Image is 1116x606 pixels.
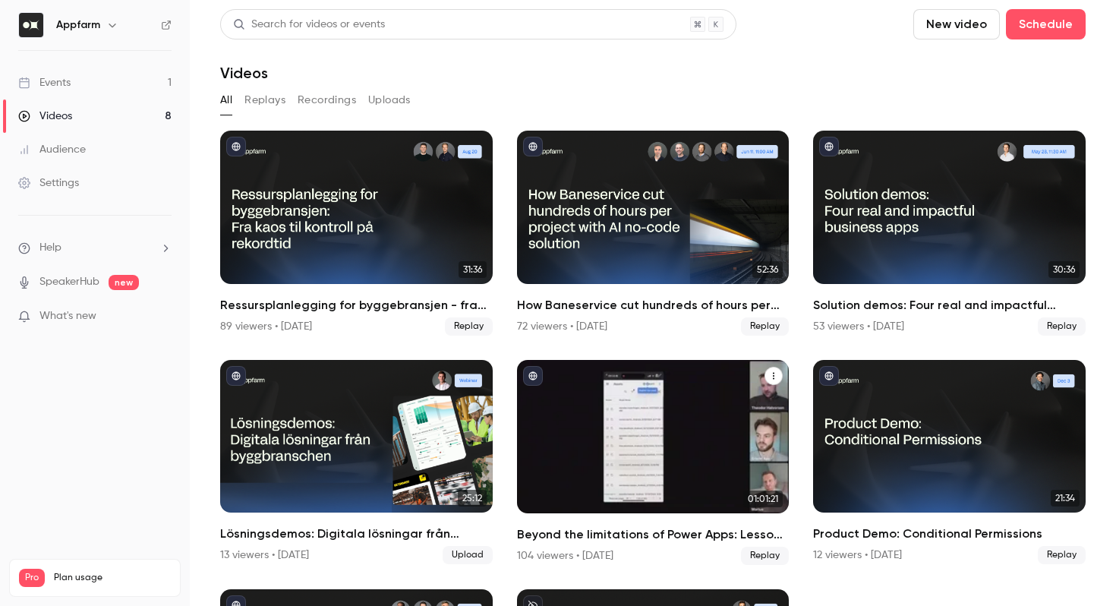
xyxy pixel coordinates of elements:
h2: Beyond the limitations of Power Apps: Lessons from industry leaders [517,526,790,544]
img: Appfarm [19,13,43,37]
button: Recordings [298,88,356,112]
a: 30:36Solution demos: Four real and impactful business apps53 viewers • [DATE]Replay [813,131,1086,336]
a: 25:12Lösningsdemos: Digitala lösningar från byggbranschen13 viewers • [DATE]Upload [220,360,493,565]
span: 01:01:21 [743,491,783,507]
div: 13 viewers • [DATE] [220,548,309,563]
h2: Ressursplanlegging for byggebransjen - fra kaos til kontroll på rekordtid [220,296,493,314]
button: Replays [244,88,285,112]
div: 89 viewers • [DATE] [220,319,312,334]
span: 30:36 [1048,261,1080,278]
h6: Appfarm [56,17,100,33]
button: New video [913,9,1000,39]
span: Replay [741,317,789,336]
a: SpeakerHub [39,274,99,290]
div: 12 viewers • [DATE] [813,548,902,563]
a: 21:34Product Demo: Conditional Permissions12 viewers • [DATE]Replay [813,360,1086,565]
div: 53 viewers • [DATE] [813,319,904,334]
div: 104 viewers • [DATE] [517,548,613,563]
span: new [109,275,139,290]
li: Product Demo: Conditional Permissions [813,360,1086,565]
li: Beyond the limitations of Power Apps: Lessons from industry leaders [517,360,790,565]
section: Videos [220,9,1086,597]
span: Replay [445,317,493,336]
div: 72 viewers • [DATE] [517,319,607,334]
li: Ressursplanlegging for byggebransjen - fra kaos til kontroll på rekordtid [220,131,493,336]
li: How Baneservice cut hundreds of hours per project with AI no-code solution [517,131,790,336]
div: Events [18,75,71,90]
span: 25:12 [458,490,487,507]
span: Replay [1038,546,1086,564]
a: 01:01:21Beyond the limitations of Power Apps: Lessons from industry leaders104 viewers • [DATE]Re... [517,360,790,565]
span: 52:36 [752,261,783,278]
div: Audience [18,142,86,157]
h2: Lösningsdemos: Digitala lösningar från byggbranschen [220,525,493,543]
span: What's new [39,308,96,324]
div: Settings [18,175,79,191]
a: 31:36Ressursplanlegging for byggebransjen - fra kaos til kontroll på rekordtid89 viewers • [DATE]... [220,131,493,336]
span: Pro [19,569,45,587]
a: 52:36How Baneservice cut hundreds of hours per project with AI no-code solution72 viewers • [DATE... [517,131,790,336]
div: Videos [18,109,72,124]
span: Replay [1038,317,1086,336]
button: published [819,366,839,386]
span: Replay [741,547,789,565]
li: Lösningsdemos: Digitala lösningar från byggbranschen [220,360,493,565]
button: All [220,88,232,112]
span: 21:34 [1051,490,1080,507]
button: published [226,366,246,386]
h2: Solution demos: Four real and impactful business apps [813,296,1086,314]
div: Search for videos or events [233,17,385,33]
span: Upload [443,546,493,564]
h2: Product Demo: Conditional Permissions [813,525,1086,543]
h2: How Baneservice cut hundreds of hours per project with AI no-code solution [517,296,790,314]
li: help-dropdown-opener [18,240,172,256]
button: Uploads [368,88,411,112]
span: Plan usage [54,572,171,584]
button: published [226,137,246,156]
button: published [819,137,839,156]
li: Solution demos: Four real and impactful business apps [813,131,1086,336]
button: Schedule [1006,9,1086,39]
span: Help [39,240,61,256]
button: published [523,366,543,386]
button: published [523,137,543,156]
span: 31:36 [459,261,487,278]
h1: Videos [220,64,268,82]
